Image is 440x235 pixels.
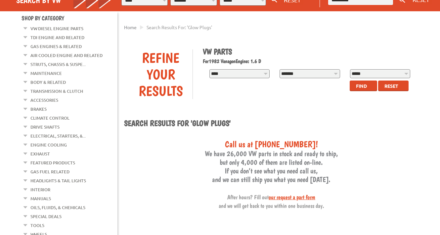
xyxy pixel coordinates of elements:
[30,33,84,42] a: TDI Engine and Related
[384,83,398,89] span: Reset
[350,81,377,91] button: Find
[269,194,315,201] a: our request a part form
[219,194,324,209] span: After hours? Fill out and we will get back to you within one business day.
[30,60,86,69] a: Struts, Chassis & Suspe...
[30,105,47,113] a: Brakes
[356,83,367,89] span: Find
[30,203,85,212] a: Oils, Fluids, & Chemicals
[30,185,50,194] a: Interior
[225,139,318,149] span: Call us at [PHONE_NUMBER]!
[30,132,86,140] a: Electrical, Starters, &...
[30,87,83,95] a: Transmission & Clutch
[30,78,66,87] a: Body & Related
[30,221,44,230] a: Tools
[378,81,409,91] button: Reset
[30,176,86,185] a: Headlights & Tail Lights
[203,47,414,56] h1: VW Parts
[236,58,261,64] span: Engine: 1.6 D
[30,24,83,33] a: VW Diesel Engine Parts
[30,51,103,60] a: Air Cooled Engine and Related
[30,114,69,122] a: Climate Control
[129,49,193,99] div: Refine Your Results
[203,58,414,64] h2: 1982 Vanagon
[147,24,212,30] span: Search results for: 'glow plugs'
[30,167,69,176] a: Gas Fuel Related
[203,58,209,64] span: For
[30,42,82,51] a: Gas Engines & Related
[124,24,137,30] a: Home
[30,194,51,203] a: Manuals
[124,139,418,209] h3: We have 26,000 VW parts in stock and ready to ship, but only 4,000 of them are listed on-line. If...
[22,15,117,22] h4: Shop By Category
[124,118,418,129] h1: Search results for 'glow plugs'
[30,158,75,167] a: Featured Products
[30,96,58,104] a: Accessories
[30,69,62,78] a: Maintenance
[30,212,62,221] a: Special Deals
[30,149,50,158] a: Exhaust
[30,123,60,131] a: Drive Shafts
[30,141,67,149] a: Engine Cooling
